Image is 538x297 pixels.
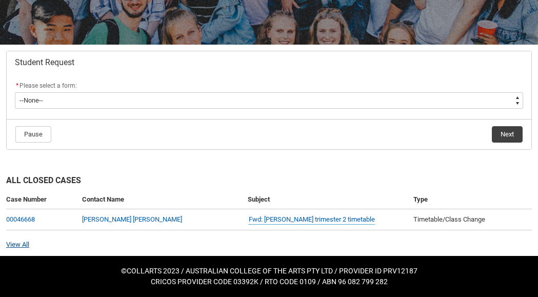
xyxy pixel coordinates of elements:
[19,82,77,89] span: Please select a form:
[16,82,18,89] abbr: required
[15,126,51,143] button: Pause
[244,190,409,209] th: Subject
[409,190,532,209] th: Type
[15,57,74,68] span: Student Request
[492,126,523,143] button: Next
[249,214,375,225] a: Fwd: [PERSON_NAME] trimester 2 timetable
[78,190,244,209] th: Contact Name
[6,51,532,150] article: Redu_Student_Request flow
[6,190,78,209] th: Case Number
[6,215,35,223] a: 00046668
[413,215,485,223] span: Timetable/Class Change
[6,241,29,248] a: View All Cases
[6,174,532,190] h2: All Closed Cases
[82,215,182,223] a: [PERSON_NAME] [PERSON_NAME]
